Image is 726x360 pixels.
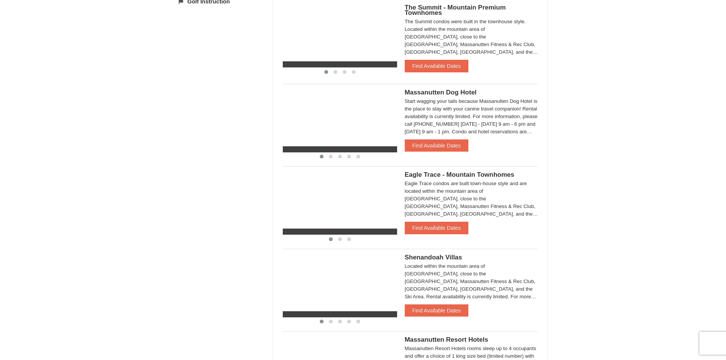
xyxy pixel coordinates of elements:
span: Shenandoah Villas [405,254,462,261]
button: Find Available Dates [405,139,468,152]
div: Located within the mountain area of [GEOGRAPHIC_DATA], close to the [GEOGRAPHIC_DATA], Massanutte... [405,262,538,301]
div: Start wagging your tails because Massanutten Dog Hotel is the place to stay with your canine trav... [405,98,538,136]
span: Massanutten Dog Hotel [405,89,477,96]
div: The Summit condos were built in the townhouse style. Located within the mountain area of [GEOGRAP... [405,18,538,56]
button: Find Available Dates [405,60,468,72]
span: The Summit - Mountain Premium Townhomes [405,4,506,16]
button: Find Available Dates [405,222,468,234]
button: Find Available Dates [405,304,468,317]
div: Eagle Trace condos are built town-house style and are located within the mountain area of [GEOGRA... [405,180,538,218]
span: Eagle Trace - Mountain Townhomes [405,171,514,178]
span: Massanutten Resort Hotels [405,336,488,343]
